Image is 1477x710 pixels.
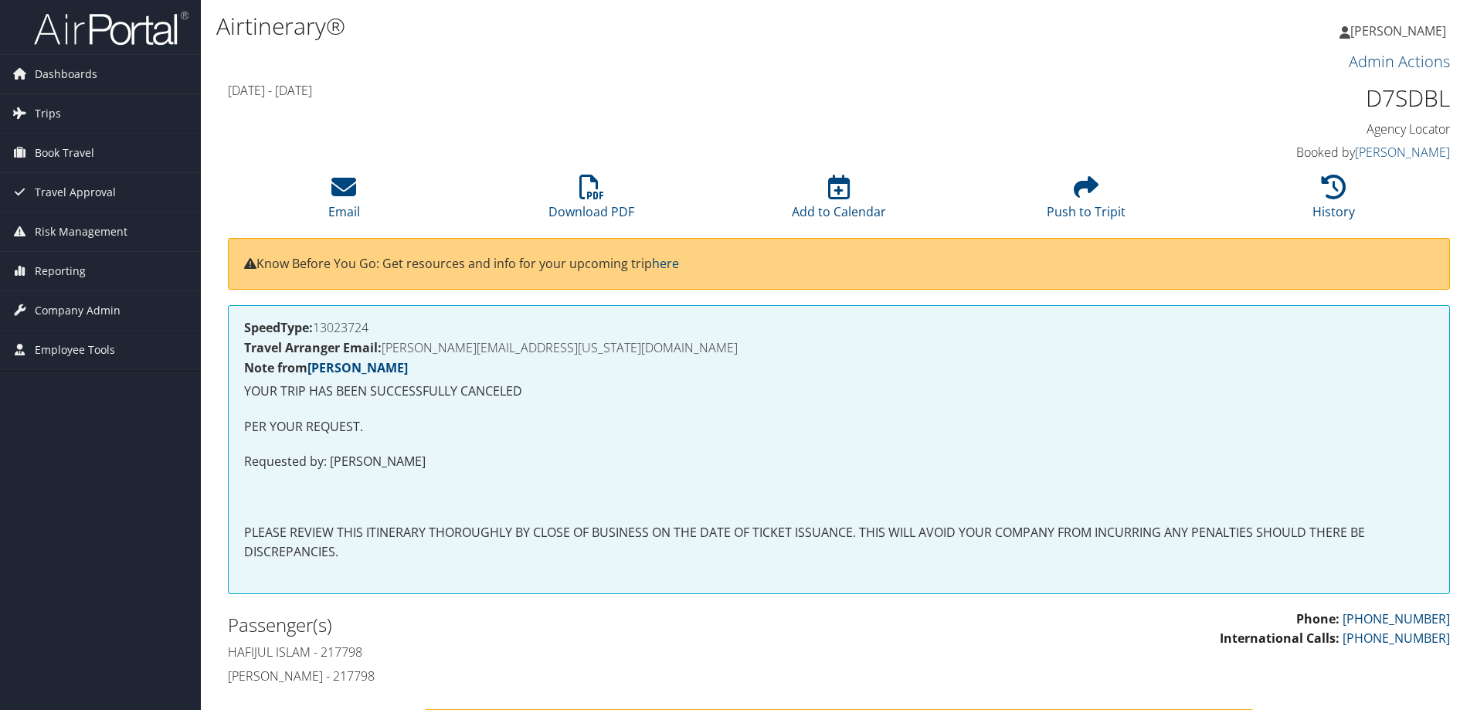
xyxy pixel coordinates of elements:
[328,183,360,220] a: Email
[244,321,1434,334] h4: 13023724
[244,359,408,376] strong: Note from
[34,10,188,46] img: airportal-logo.png
[216,10,1047,42] h1: Airtinerary®
[35,55,97,93] span: Dashboards
[244,417,1434,437] p: PER YOUR REQUEST.
[35,134,94,172] span: Book Travel
[244,523,1434,562] p: PLEASE REVIEW THIS ITINERARY THOROUGHLY BY CLOSE OF BUSINESS ON THE DATE OF TICKET ISSUANCE. THIS...
[1350,22,1446,39] span: [PERSON_NAME]
[228,82,1139,99] h4: [DATE] - [DATE]
[1312,183,1355,220] a: History
[35,173,116,212] span: Travel Approval
[792,183,886,220] a: Add to Calendar
[244,382,1434,402] p: YOUR TRIP HAS BEEN SUCCESSFULLY CANCELED
[244,254,1434,274] p: Know Before You Go: Get resources and info for your upcoming trip
[1343,630,1450,647] a: [PHONE_NUMBER]
[35,291,121,330] span: Company Admin
[244,452,1434,472] p: Requested by: [PERSON_NAME]
[548,183,634,220] a: Download PDF
[35,331,115,369] span: Employee Tools
[1355,144,1450,161] a: [PERSON_NAME]
[35,252,86,290] span: Reporting
[35,212,127,251] span: Risk Management
[228,668,827,685] h4: [PERSON_NAME] - 217798
[1162,121,1450,138] h4: Agency Locator
[244,341,1434,354] h4: [PERSON_NAME][EMAIL_ADDRESS][US_STATE][DOMAIN_NAME]
[1162,144,1450,161] h4: Booked by
[307,359,408,376] a: [PERSON_NAME]
[1047,183,1126,220] a: Push to Tripit
[1296,610,1339,627] strong: Phone:
[1343,610,1450,627] a: [PHONE_NUMBER]
[1162,82,1450,114] h1: D7SDBL
[652,255,679,272] a: here
[1349,51,1450,72] a: Admin Actions
[244,319,313,336] strong: SpeedType:
[244,339,382,356] strong: Travel Arranger Email:
[228,644,827,661] h4: Hafijul Islam - 217798
[35,94,61,133] span: Trips
[228,612,827,638] h2: Passenger(s)
[1220,630,1339,647] strong: International Calls:
[1339,8,1462,54] a: [PERSON_NAME]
